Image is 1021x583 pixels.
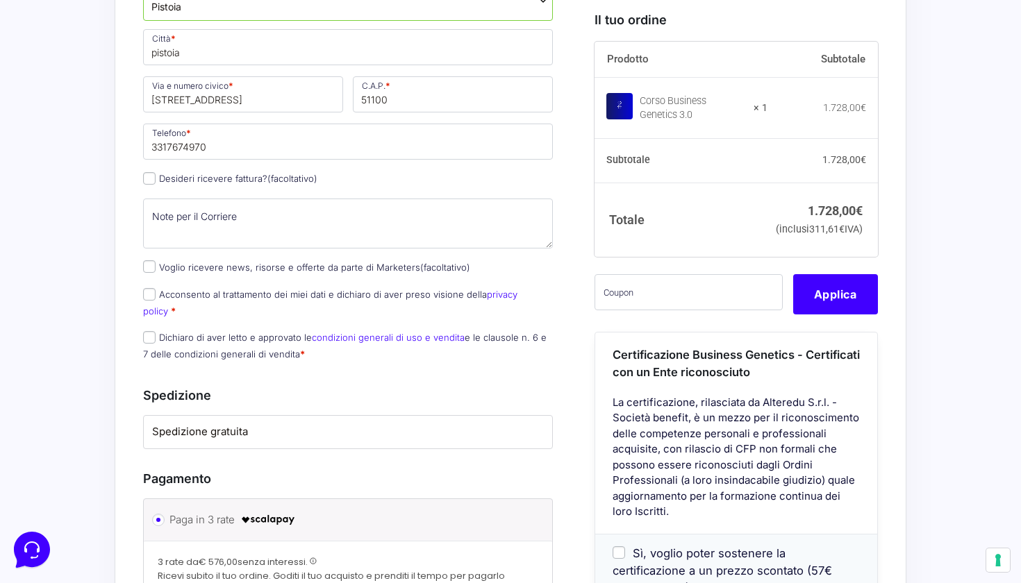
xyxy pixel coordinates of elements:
[640,94,745,121] div: Corso Business Genetics 3.0
[143,172,156,185] input: Desideri ricevere fattura?(facoltativo)
[143,386,553,405] h3: Spedizione
[595,138,767,183] th: Subtotale
[143,289,517,316] a: privacy policy
[767,42,878,78] th: Subtotale
[143,469,553,488] h3: Pagamento
[11,529,53,571] iframe: Customerly Messenger Launcher
[31,202,227,216] input: Cerca un articolo...
[22,78,50,105] img: dark
[312,332,465,343] a: condizioni generali di uso e vendita
[42,465,65,478] p: Home
[267,173,317,184] span: (facoltativo)
[143,332,547,359] label: Dichiaro di aver letto e approvato le e le clausole n. 6 e 7 delle condizioni generali di vendita
[856,203,863,217] span: €
[861,154,866,165] span: €
[595,274,783,310] input: Coupon
[839,223,845,235] span: €
[143,173,317,184] label: Desideri ricevere fattura?
[823,101,866,112] bdi: 1.728,00
[986,548,1010,572] button: Le tue preferenze relative al consenso per le tecnologie di tracciamento
[143,29,553,65] input: Città *
[152,424,544,440] label: Spedizione gratuita
[148,172,256,183] a: Apri Centro Assistenza
[181,446,267,478] button: Aiuto
[44,78,72,105] img: dark
[90,125,205,136] span: Inizia una conversazione
[143,76,343,112] input: Via e numero civico *
[214,465,234,478] p: Aiuto
[120,465,158,478] p: Messaggi
[595,10,878,29] h3: Il tuo ordine
[595,183,767,257] th: Totale
[67,78,94,105] img: dark
[595,394,877,533] div: La certificazione, rilasciata da Alteredu S.r.l. - Società benefit, è un mezzo per il riconoscime...
[143,124,553,160] input: Telefono *
[143,331,156,344] input: Dichiaro di aver letto e approvato lecondizioni generali di uso e venditae le clausole n. 6 e 7 d...
[822,154,866,165] bdi: 1.728,00
[240,512,296,528] img: scalapay-logo-black.png
[613,546,625,559] input: Sì, voglio poter sostenere la certificazione a un prezzo scontato (57€ invece di 77€)
[143,262,470,273] label: Voglio ricevere news, risorse e offerte da parte di Marketers
[776,223,863,235] small: (inclusi IVA)
[22,56,118,67] span: Le tue conversazioni
[22,117,256,144] button: Inizia una conversazione
[861,101,866,112] span: €
[22,172,108,183] span: Trova una risposta
[793,274,878,314] button: Applica
[353,76,553,112] input: C.A.P. *
[11,11,233,33] h2: Ciao da Marketers 👋
[808,203,863,217] bdi: 1.728,00
[97,446,182,478] button: Messaggi
[420,262,470,273] span: (facoltativo)
[143,260,156,273] input: Voglio ricevere news, risorse e offerte da parte di Marketers(facoltativo)
[606,92,633,119] img: Corso Business Genetics 3.0
[613,348,860,379] span: Certificazione Business Genetics - Certificati con un Ente riconosciuto
[754,101,767,115] strong: × 1
[809,223,845,235] span: 311,61
[143,288,156,301] input: Acconsento al trattamento dei miei dati e dichiaro di aver preso visione dellaprivacy policy
[595,42,767,78] th: Prodotto
[143,289,517,316] label: Acconsento al trattamento dei miei dati e dichiaro di aver preso visione della
[11,446,97,478] button: Home
[169,509,522,530] label: Paga in 3 rate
